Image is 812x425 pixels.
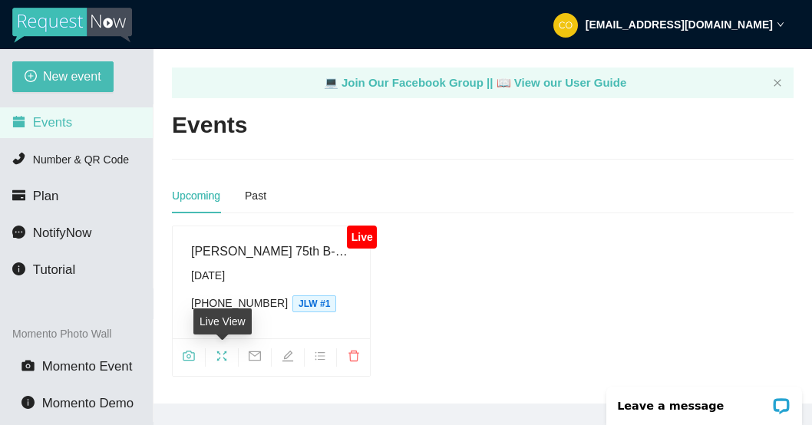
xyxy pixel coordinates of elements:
h2: Events [172,110,247,141]
span: down [777,21,784,28]
span: info-circle [21,396,35,409]
span: fullscreen [206,350,238,367]
div: Upcoming [172,187,220,204]
span: bars [305,350,337,367]
button: close [773,78,782,88]
a: laptop View our User Guide [497,76,627,89]
span: Plan [33,189,59,203]
span: credit-card [12,189,25,202]
span: Momento Demo [42,396,134,410]
div: [PHONE_NUMBER] [191,295,352,312]
span: close [773,78,782,87]
span: New event [43,67,101,86]
span: Momento Event [42,359,133,374]
span: plus-circle [25,70,37,84]
span: Number & QR Code [33,153,129,166]
span: laptop [497,76,511,89]
img: 80ccb84ea51d40aec798d9c2fdf281a2 [553,13,578,38]
span: Events [33,115,72,130]
span: NotifyNow [33,226,91,240]
span: delete [337,350,370,367]
a: laptop Join Our Facebook Group || [324,76,497,89]
span: message [12,226,25,239]
span: calendar [12,115,25,128]
span: camera [173,350,205,367]
div: Live View [193,308,252,334]
div: Past [245,187,266,204]
button: plus-circleNew event [12,61,114,92]
span: camera [21,359,35,372]
span: JLW #1 [292,295,336,312]
div: [DATE] [191,267,352,284]
iframe: LiveChat chat widget [596,377,812,425]
span: info-circle [12,262,25,275]
strong: [EMAIL_ADDRESS][DOMAIN_NAME] [586,18,773,31]
span: laptop [324,76,338,89]
span: Tutorial [33,262,75,277]
div: [PERSON_NAME] 75th B-Day [191,242,352,261]
div: Live [347,226,377,249]
img: RequestNow [12,8,132,43]
span: phone [12,152,25,165]
span: edit [272,350,304,367]
span: mail [239,350,271,367]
